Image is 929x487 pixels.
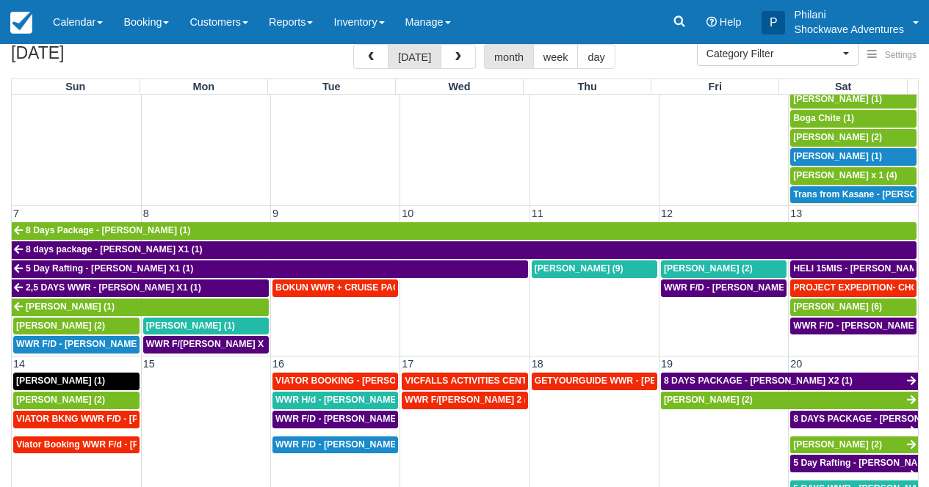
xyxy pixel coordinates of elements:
a: [PERSON_NAME] (1) [13,373,140,390]
button: month [484,44,534,69]
span: 19 [659,358,674,370]
span: [PERSON_NAME] (1) [793,151,882,161]
a: GETYOURGUIDE WWR - [PERSON_NAME] X 9 (9) [532,373,657,390]
span: Wed [448,81,470,92]
span: WWR F/D - [PERSON_NAME] X3 (3) [275,414,426,424]
a: [PERSON_NAME] x 1 (4) [790,167,917,185]
span: [PERSON_NAME] (2) [664,395,753,405]
a: Boga Chite (1) [790,110,917,128]
a: VICFALLS ACTIVITIES CENTER - HELICOPTER -[PERSON_NAME] X 4 (4) [402,373,527,390]
span: [PERSON_NAME] (1) [16,376,105,386]
a: 5 Day Rafting - [PERSON_NAME] X2 (2) [790,455,918,472]
span: 15 [142,358,156,370]
span: [PERSON_NAME] (9) [535,263,623,274]
span: Boga Chite (1) [793,113,854,123]
a: 5 Day Rafting - [PERSON_NAME] X1 (1) [12,260,528,278]
span: [PERSON_NAME] x 1 (4) [793,170,897,180]
span: [PERSON_NAME] (2) [16,321,105,331]
span: 5 Day Rafting - [PERSON_NAME] X1 (1) [26,263,193,274]
i: Help [706,17,717,27]
span: 16 [271,358,286,370]
span: [PERSON_NAME] (2) [16,395,105,405]
span: Fri [709,81,722,92]
span: 13 [789,208,803,219]
span: [PERSON_NAME] (2) [793,132,882,142]
a: WWR F/[PERSON_NAME] 2 (2) [402,392,527,409]
a: WWR F/D - [PERSON_NAME] X 2 (2) [661,279,787,297]
a: [PERSON_NAME] (1) [143,318,269,335]
span: WWR F/D - [PERSON_NAME] X2 (2) [16,339,167,349]
span: WWR F/[PERSON_NAME] X 1 (2) [146,339,285,349]
span: BOKUN WWR + CRUISE PACKAGE - [PERSON_NAME] South X 2 (2) [275,282,566,293]
button: Category Filter [697,41,858,66]
span: 10 [400,208,415,219]
span: 7 [12,208,21,219]
a: [PERSON_NAME] (2) [790,436,918,454]
span: 17 [400,358,415,370]
a: WWR F/[PERSON_NAME] X 1 (2) [143,336,269,354]
span: Sat [835,81,851,92]
p: Shockwave Adventures [794,22,904,37]
span: Settings [885,50,917,60]
span: [PERSON_NAME] (1) [26,301,115,312]
a: [PERSON_NAME] (1) [12,299,269,316]
span: Viator Booking WWR F/d - [PERSON_NAME] X 1 (1) [16,439,234,450]
span: [PERSON_NAME] (1) [146,321,235,331]
span: Sun [65,81,85,92]
span: Tue [322,81,341,92]
span: [PERSON_NAME] (2) [793,439,882,450]
a: 8 DAYS PACKAGE - [PERSON_NAME] X2 (1) [661,373,918,390]
a: 8 days package - [PERSON_NAME] X1 (1) [12,241,917,259]
a: Trans from Kasane - [PERSON_NAME] X4 (4) [790,186,917,204]
a: [PERSON_NAME] (2) [790,129,917,147]
button: [DATE] [388,44,441,69]
button: Settings [858,45,925,66]
a: WWR F/D - [PERSON_NAME] X3 (3) [272,411,398,428]
a: Viator Booking WWR F/d - [PERSON_NAME] X 1 (1) [13,436,140,454]
span: WWR F/[PERSON_NAME] 2 (2) [405,395,535,405]
a: [PERSON_NAME] (2) [661,260,787,278]
a: [PERSON_NAME] (2) [661,392,918,409]
span: VIATOR BKNG WWR F/D - [PERSON_NAME] X 1 (1) [16,414,234,424]
a: 2,5 DAYS WWR - [PERSON_NAME] X1 (1) [12,279,269,297]
a: 8 Days Package - [PERSON_NAME] (1) [12,222,917,240]
span: 8 days package - [PERSON_NAME] X1 (1) [26,244,203,255]
span: [PERSON_NAME] (2) [664,263,753,274]
span: 2,5 DAYS WWR - [PERSON_NAME] X1 (1) [26,282,201,293]
a: WWR H/d - [PERSON_NAME] X3 (3) [272,392,398,409]
button: week [533,44,579,69]
a: WWR F/D - [PERSON_NAME] X2 (2) [790,318,917,335]
img: checkfront-main-nav-mini-logo.png [10,12,32,34]
span: Category Filter [706,46,839,61]
a: [PERSON_NAME] (1) [790,148,917,166]
span: [PERSON_NAME] (6) [793,301,882,312]
a: [PERSON_NAME] (1) [790,91,917,109]
a: [PERSON_NAME] (9) [532,260,657,278]
h2: [DATE] [11,44,197,71]
span: 14 [12,358,26,370]
span: 8 DAYS PACKAGE - [PERSON_NAME] X2 (1) [664,376,853,386]
span: 18 [530,358,545,370]
a: VIATOR BOOKING - [PERSON_NAME] X 4 (4) [272,373,398,390]
span: WWR F/D - [PERSON_NAME] X 2 (2) [664,282,817,293]
a: [PERSON_NAME] (2) [13,318,140,335]
span: 12 [659,208,674,219]
span: GETYOURGUIDE WWR - [PERSON_NAME] X 9 (9) [535,376,746,386]
span: 9 [271,208,280,219]
span: WWR F/D - [PERSON_NAME] 4 (4) [275,439,420,450]
p: Philani [794,7,904,22]
a: WWR F/D - [PERSON_NAME] 4 (4) [272,436,398,454]
a: 8 DAYS PACKAGE - [PERSON_NAME] X 2 (2) [790,411,918,428]
button: day [577,44,615,69]
span: Help [720,16,742,28]
a: WWR F/D - [PERSON_NAME] X2 (2) [13,336,140,354]
span: Thu [577,81,596,92]
span: 20 [789,358,803,370]
a: HELI 15MIS - [PERSON_NAME] (2) [790,260,917,278]
span: 8 [142,208,151,219]
span: 11 [530,208,545,219]
a: PROJECT EXPEDITION- CHOBE SAFARI - [GEOGRAPHIC_DATA][PERSON_NAME] 2 (2) [790,279,917,297]
span: WWR H/d - [PERSON_NAME] X3 (3) [275,395,426,405]
a: VIATOR BKNG WWR F/D - [PERSON_NAME] X 1 (1) [13,411,140,428]
a: [PERSON_NAME] (6) [790,299,917,316]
